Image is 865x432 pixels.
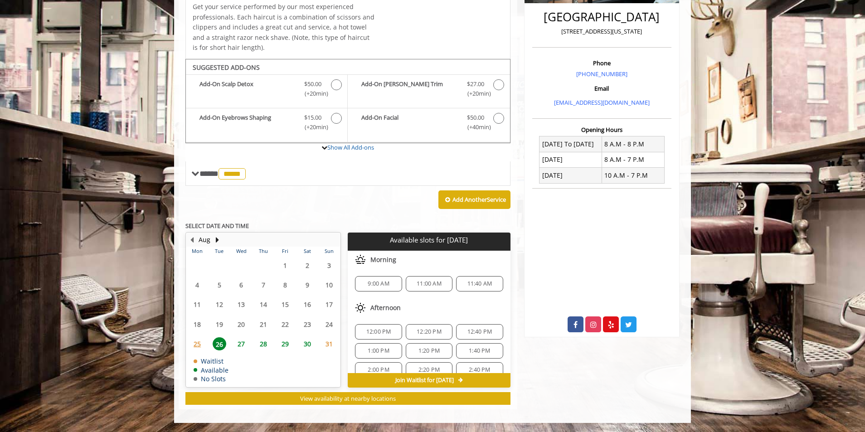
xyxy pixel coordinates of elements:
td: Select day26 [208,334,230,354]
span: 12:20 PM [417,328,442,335]
span: 9:00 AM [368,280,389,287]
a: Show All Add-ons [327,143,374,151]
span: 1:00 PM [368,347,389,354]
b: Add-On Eyebrows Shaping [199,113,295,132]
div: 2:40 PM [456,362,503,378]
td: Select day29 [274,334,296,354]
img: afternoon slots [355,302,366,313]
div: 11:40 AM [456,276,503,291]
button: Previous Month [188,235,195,245]
p: [STREET_ADDRESS][US_STATE] [535,27,669,36]
th: Sun [318,247,340,256]
button: Aug [199,235,210,245]
button: Next Month [214,235,221,245]
label: Add-On Scalp Detox [190,79,343,101]
span: (+20min ) [300,89,326,98]
span: $15.00 [304,113,321,122]
td: No Slots [194,375,228,382]
span: 27 [234,337,248,350]
span: 29 [278,337,292,350]
div: 2:20 PM [406,362,452,378]
div: 12:20 PM [406,324,452,340]
div: 9:00 AM [355,276,402,291]
span: (+20min ) [462,89,489,98]
span: $27.00 [467,79,484,89]
span: 28 [257,337,270,350]
td: Select day31 [318,334,340,354]
p: Available slots for [DATE] [351,236,506,244]
span: 1:20 PM [418,347,440,354]
label: Add-On Beard Trim [352,79,505,101]
span: (+40min ) [462,122,489,132]
span: 30 [301,337,314,350]
div: 11:00 AM [406,276,452,291]
td: Available [194,367,228,374]
h3: Opening Hours [532,126,671,133]
span: 2:20 PM [418,366,440,374]
span: 25 [190,337,204,350]
label: Add-On Facial [352,113,505,134]
button: Add AnotherService [438,190,510,209]
span: 1:40 PM [469,347,490,354]
span: $50.00 [467,113,484,122]
span: 11:40 AM [467,280,492,287]
div: 2:00 PM [355,362,402,378]
div: 1:00 PM [355,343,402,359]
b: SELECT DATE AND TIME [185,222,249,230]
th: Wed [230,247,252,256]
td: Select day28 [252,334,274,354]
th: Tue [208,247,230,256]
span: Morning [370,256,396,263]
label: Add-On Eyebrows Shaping [190,113,343,134]
h3: Phone [535,60,669,66]
img: morning slots [355,254,366,265]
div: 12:00 PM [355,324,402,340]
a: [PHONE_NUMBER] [576,70,627,78]
span: 12:00 PM [366,328,391,335]
div: 1:40 PM [456,343,503,359]
span: (+20min ) [300,122,326,132]
span: $50.00 [304,79,321,89]
span: 2:40 PM [469,366,490,374]
span: 12:40 PM [467,328,492,335]
div: The Made Man Senior Barber Haircut Add-onS [185,59,510,143]
span: Join Waitlist for [DATE] [395,377,454,384]
th: Mon [186,247,208,256]
td: [DATE] [539,152,602,167]
td: Waitlist [194,358,228,364]
b: SUGGESTED ADD-ONS [193,63,260,72]
span: Afternoon [370,304,401,311]
button: View availability at nearby locations [185,392,510,405]
td: Select day27 [230,334,252,354]
b: Add-On Facial [361,113,457,132]
b: Add-On [PERSON_NAME] Trim [361,79,457,98]
td: [DATE] To [DATE] [539,136,602,152]
span: 26 [213,337,226,350]
span: 31 [322,337,336,350]
h2: [GEOGRAPHIC_DATA] [535,10,669,24]
td: 8 A.M - 7 P.M [602,152,664,167]
td: [DATE] [539,168,602,183]
div: 12:40 PM [456,324,503,340]
span: 2:00 PM [368,366,389,374]
td: 8 A.M - 8 P.M [602,136,664,152]
a: [EMAIL_ADDRESS][DOMAIN_NAME] [554,98,650,107]
b: Add Another Service [452,195,506,204]
td: Select day25 [186,334,208,354]
span: View availability at nearby locations [300,394,396,403]
td: 10 A.M - 7 P.M [602,168,664,183]
p: Get your service performed by our most experienced professionals. Each haircut is a combination o... [193,2,375,53]
td: Select day30 [296,334,318,354]
th: Sat [296,247,318,256]
h3: Email [535,85,669,92]
b: Add-On Scalp Detox [199,79,295,98]
span: 11:00 AM [417,280,442,287]
th: Fri [274,247,296,256]
th: Thu [252,247,274,256]
div: 1:20 PM [406,343,452,359]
